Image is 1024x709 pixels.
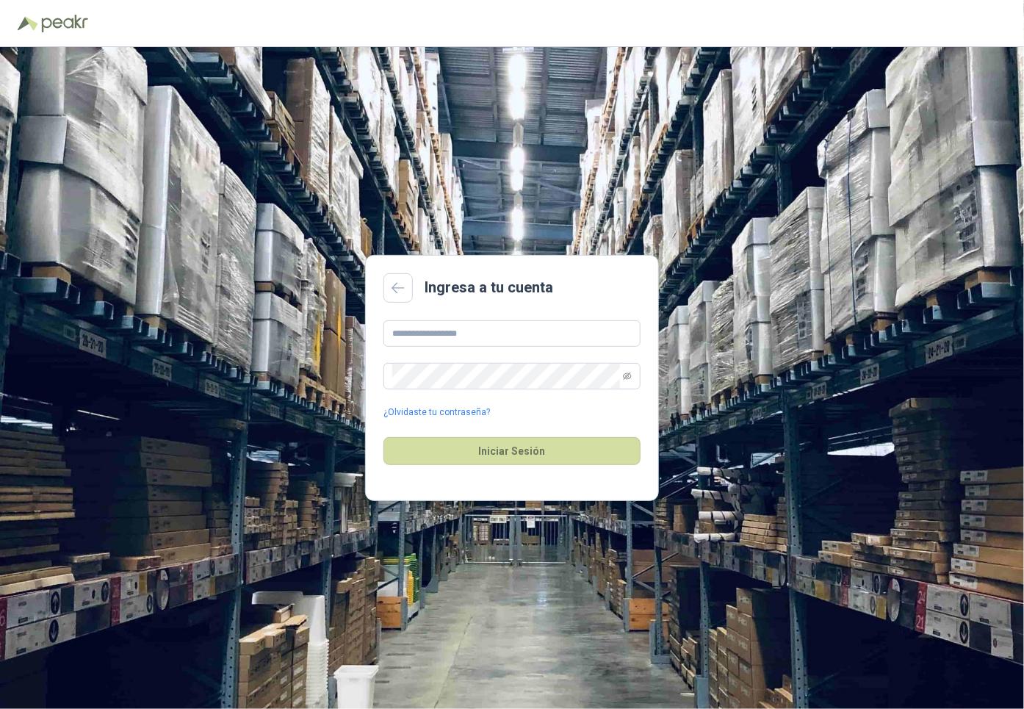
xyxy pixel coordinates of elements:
[41,15,88,32] img: Peakr
[18,16,38,31] img: Logo
[383,406,490,420] a: ¿Olvidaste tu contraseña?
[623,372,632,381] span: eye-invisible
[383,437,641,465] button: Iniciar Sesión
[425,276,553,299] h2: Ingresa a tu cuenta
